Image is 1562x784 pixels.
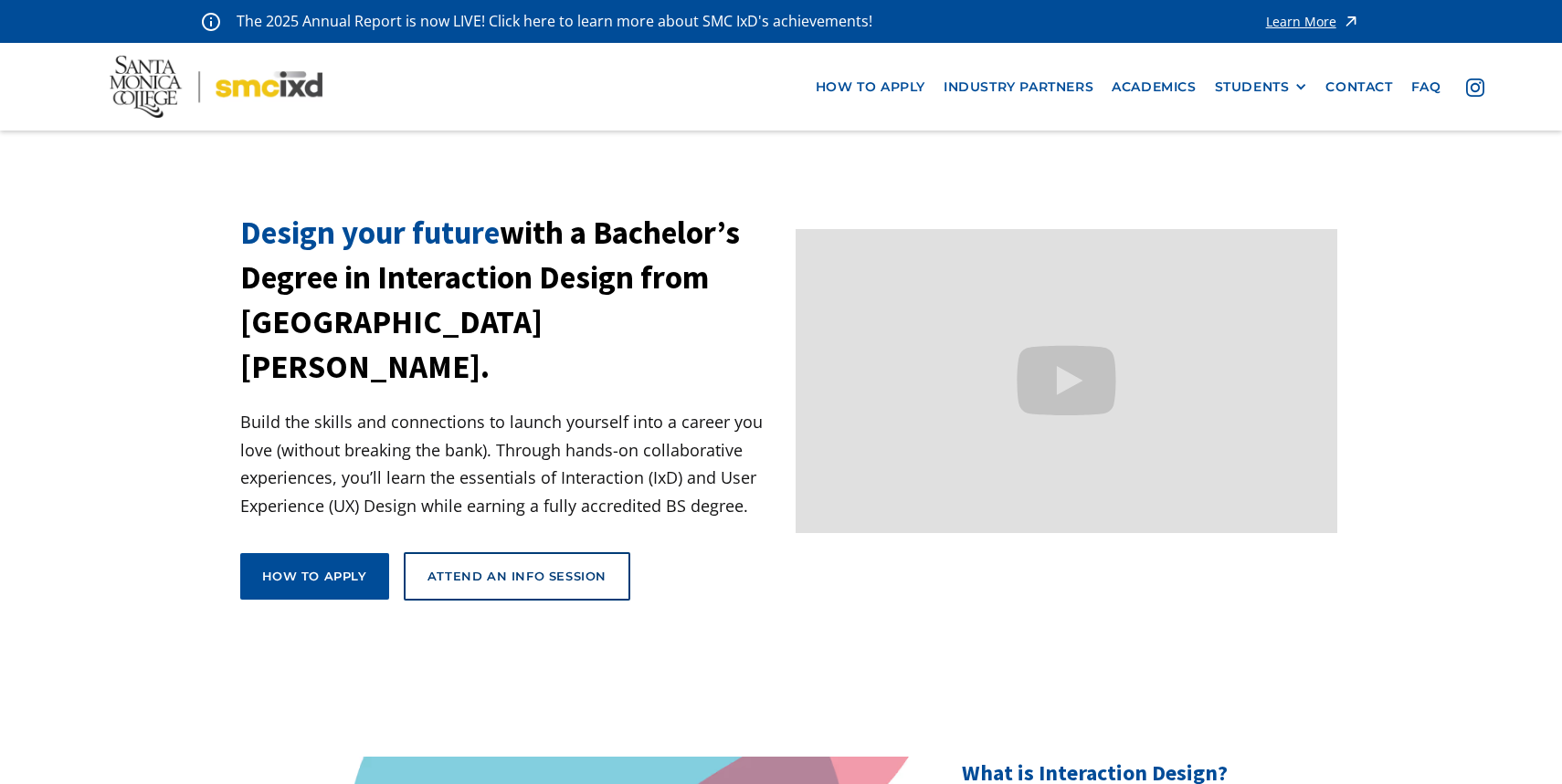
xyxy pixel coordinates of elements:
[240,553,389,599] a: How to apply
[427,568,607,584] div: Attend an Info Session
[262,568,367,584] div: How to apply
[1342,9,1360,34] img: icon - arrow - alert
[934,70,1103,104] a: industry partners
[240,213,500,253] span: Design your future
[202,12,220,31] img: icon - information - alert
[807,70,934,104] a: how to apply
[1316,70,1401,104] a: contact
[110,56,322,118] img: Santa Monica College - SMC IxD logo
[796,229,1337,533] iframe: Design your future with a Bachelor's Degree in Interaction Design from Santa Monica College
[1402,70,1451,104] a: faq
[1466,78,1484,97] img: icon - instagram
[1266,9,1360,34] a: Learn More
[237,9,874,34] p: The 2025 Annual Report is now LIVE! Click here to learn more about SMC IxD's achievements!
[240,211,782,390] h1: with a Bachelor’s Degree in Interaction Design from [GEOGRAPHIC_DATA][PERSON_NAME].
[1215,79,1290,95] div: STUDENTS
[1215,79,1308,95] div: STUDENTS
[1266,16,1336,28] div: Learn More
[240,408,782,519] p: Build the skills and connections to launch yourself into a career you love (without breaking the ...
[404,552,630,600] a: Attend an Info Session
[1103,70,1205,104] a: Academics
